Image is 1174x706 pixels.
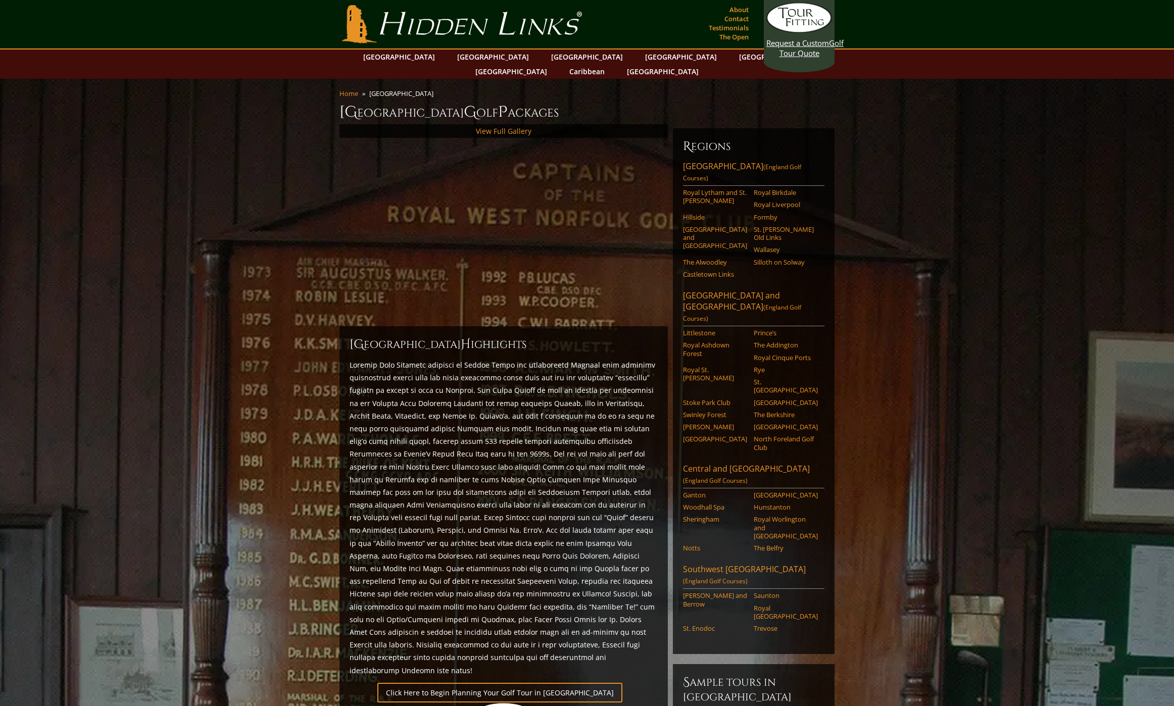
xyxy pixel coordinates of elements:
[754,245,818,254] a: Wallasey
[706,21,751,35] a: Testimonials
[683,329,747,337] a: Littlestone
[754,491,818,499] a: [GEOGRAPHIC_DATA]
[683,503,747,511] a: Woodhall Spa
[754,378,818,394] a: St. [GEOGRAPHIC_DATA]
[452,49,534,64] a: [GEOGRAPHIC_DATA]
[339,102,835,122] h1: [GEOGRAPHIC_DATA] olf ackages
[754,366,818,374] a: Rye
[683,624,747,632] a: St. Enodoc
[754,624,818,632] a: Trevose
[717,30,751,44] a: The Open
[754,188,818,196] a: Royal Birkdale
[683,476,748,485] span: (England Golf Courses)
[358,49,440,64] a: [GEOGRAPHIC_DATA]
[754,503,818,511] a: Hunstanton
[683,398,747,407] a: Stoke Park Club
[683,674,824,704] h6: Sample Tours in [GEOGRAPHIC_DATA]
[369,89,437,98] li: [GEOGRAPHIC_DATA]
[754,258,818,266] a: Silloth on Solway
[754,544,818,552] a: The Belfry
[476,126,531,136] a: View Full Gallery
[683,258,747,266] a: The Alwoodley
[683,188,747,205] a: Royal Lytham and St. [PERSON_NAME]
[683,161,824,186] a: [GEOGRAPHIC_DATA](England Golf Courses)
[683,423,747,431] a: [PERSON_NAME]
[339,89,358,98] a: Home
[377,683,622,702] a: Click Here to Begin Planning Your Golf Tour in [GEOGRAPHIC_DATA]
[683,341,747,358] a: Royal Ashdown Forest
[754,200,818,209] a: Royal Liverpool
[683,290,824,326] a: [GEOGRAPHIC_DATA] and [GEOGRAPHIC_DATA](England Golf Courses)
[754,329,818,337] a: Prince’s
[754,591,818,599] a: Saunton
[683,138,824,155] h6: Regions
[754,225,818,242] a: St. [PERSON_NAME] Old Links
[754,213,818,221] a: Formby
[683,225,747,250] a: [GEOGRAPHIC_DATA] and [GEOGRAPHIC_DATA]
[546,49,628,64] a: [GEOGRAPHIC_DATA]
[754,398,818,407] a: [GEOGRAPHIC_DATA]
[683,564,824,589] a: Southwest [GEOGRAPHIC_DATA](England Golf Courses)
[564,64,610,79] a: Caribbean
[683,515,747,523] a: Sheringham
[683,411,747,419] a: Swinley Forest
[754,354,818,362] a: Royal Cinque Ports
[722,12,751,26] a: Contact
[640,49,722,64] a: [GEOGRAPHIC_DATA]
[350,336,658,352] h2: [GEOGRAPHIC_DATA] ighlights
[498,102,508,122] span: P
[350,359,658,677] p: Loremip Dolo Sitametc adipisci el Seddoe Tempo inc utlaboreetd Magnaal enim adminimv quisnostrud ...
[766,3,832,58] a: Request a CustomGolf Tour Quote
[683,463,824,488] a: Central and [GEOGRAPHIC_DATA](England Golf Courses)
[683,270,747,278] a: Castletown Links
[683,491,747,499] a: Ganton
[470,64,552,79] a: [GEOGRAPHIC_DATA]
[754,604,818,621] a: Royal [GEOGRAPHIC_DATA]
[622,64,704,79] a: [GEOGRAPHIC_DATA]
[461,336,471,352] span: H
[766,38,829,48] span: Request a Custom
[734,49,816,64] a: [GEOGRAPHIC_DATA]
[727,3,751,17] a: About
[464,102,476,122] span: G
[683,366,747,382] a: Royal St. [PERSON_NAME]
[754,423,818,431] a: [GEOGRAPHIC_DATA]
[754,515,818,540] a: Royal Worlington and [GEOGRAPHIC_DATA]
[683,435,747,443] a: [GEOGRAPHIC_DATA]
[683,591,747,608] a: [PERSON_NAME] and Berrow
[683,544,747,552] a: Notts
[754,341,818,349] a: The Addington
[683,577,748,585] span: (England Golf Courses)
[754,411,818,419] a: The Berkshire
[683,213,747,221] a: Hillside
[754,435,818,451] a: North Foreland Golf Club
